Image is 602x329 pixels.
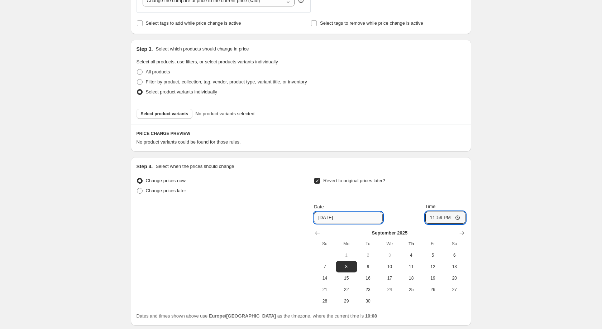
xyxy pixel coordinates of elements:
[146,20,241,26] span: Select tags to add while price change is active
[446,287,462,292] span: 27
[209,313,276,319] b: Europe/[GEOGRAPHIC_DATA]
[400,272,422,284] button: Thursday September 18 2025
[137,109,193,119] button: Select product variants
[195,110,254,117] span: No product variants selected
[156,45,249,53] p: Select which products should change in price
[425,204,435,209] span: Time
[403,264,419,270] span: 11
[425,275,441,281] span: 19
[314,272,335,284] button: Sunday September 14 2025
[403,275,419,281] span: 18
[382,287,397,292] span: 24
[446,241,462,247] span: Sa
[425,252,441,258] span: 5
[457,228,467,238] button: Show next month, October 2025
[137,313,377,319] span: Dates and times shown above use as the timezone, where the current time is
[336,250,357,261] button: Monday September 1 2025
[400,238,422,250] th: Thursday
[314,212,383,223] input: 9/4/2025
[317,298,333,304] span: 28
[336,284,357,295] button: Monday September 22 2025
[146,79,307,84] span: Filter by product, collection, tag, vendor, product type, variant title, or inventory
[360,275,376,281] span: 16
[382,252,397,258] span: 3
[425,264,441,270] span: 12
[137,139,241,145] span: No product variants could be found for those rules.
[379,238,400,250] th: Wednesday
[422,261,444,272] button: Friday September 12 2025
[314,204,324,209] span: Date
[365,313,377,319] b: 10:08
[425,287,441,292] span: 26
[339,298,354,304] span: 29
[323,178,385,183] span: Revert to original prices later?
[137,59,278,64] span: Select all products, use filters, or select products variants individually
[444,261,465,272] button: Saturday September 13 2025
[357,295,379,307] button: Tuesday September 30 2025
[382,241,397,247] span: We
[422,272,444,284] button: Friday September 19 2025
[446,252,462,258] span: 6
[339,241,354,247] span: Mo
[403,241,419,247] span: Th
[339,287,354,292] span: 22
[339,275,354,281] span: 15
[137,45,153,53] h2: Step 3.
[360,298,376,304] span: 30
[141,111,188,117] span: Select product variants
[137,131,465,136] h6: PRICE CHANGE PREVIEW
[314,261,335,272] button: Sunday September 7 2025
[317,241,333,247] span: Su
[379,272,400,284] button: Wednesday September 17 2025
[357,238,379,250] th: Tuesday
[317,287,333,292] span: 21
[146,178,186,183] span: Change prices now
[336,272,357,284] button: Monday September 15 2025
[400,250,422,261] button: Today Thursday September 4 2025
[444,272,465,284] button: Saturday September 20 2025
[314,295,335,307] button: Sunday September 28 2025
[422,238,444,250] th: Friday
[360,241,376,247] span: Tu
[403,287,419,292] span: 25
[137,163,153,170] h2: Step 4.
[360,252,376,258] span: 2
[360,287,376,292] span: 23
[314,284,335,295] button: Sunday September 21 2025
[357,261,379,272] button: Tuesday September 9 2025
[357,284,379,295] button: Tuesday September 23 2025
[336,295,357,307] button: Monday September 29 2025
[314,238,335,250] th: Sunday
[336,238,357,250] th: Monday
[382,264,397,270] span: 10
[444,238,465,250] th: Saturday
[336,261,357,272] button: Monday September 8 2025
[357,272,379,284] button: Tuesday September 16 2025
[446,264,462,270] span: 13
[312,228,322,238] button: Show previous month, August 2025
[400,261,422,272] button: Thursday September 11 2025
[425,212,465,224] input: 12:00
[425,241,441,247] span: Fr
[156,163,234,170] p: Select when the prices should change
[444,284,465,295] button: Saturday September 27 2025
[146,89,217,95] span: Select product variants individually
[379,261,400,272] button: Wednesday September 10 2025
[360,264,376,270] span: 9
[357,250,379,261] button: Tuesday September 2 2025
[146,188,186,193] span: Change prices later
[444,250,465,261] button: Saturday September 6 2025
[320,20,423,26] span: Select tags to remove while price change is active
[146,69,170,74] span: All products
[403,252,419,258] span: 4
[446,275,462,281] span: 20
[400,284,422,295] button: Thursday September 25 2025
[379,250,400,261] button: Wednesday September 3 2025
[317,275,333,281] span: 14
[379,284,400,295] button: Wednesday September 24 2025
[422,284,444,295] button: Friday September 26 2025
[339,264,354,270] span: 8
[382,275,397,281] span: 17
[317,264,333,270] span: 7
[339,252,354,258] span: 1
